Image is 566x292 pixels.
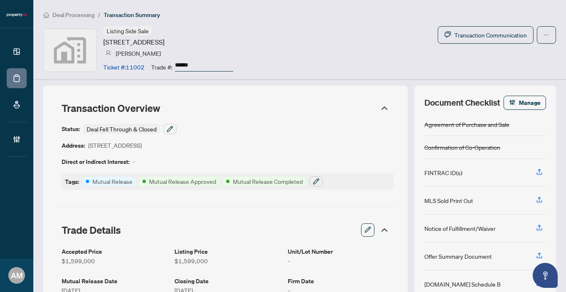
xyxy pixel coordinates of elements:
[65,177,79,186] article: Tags:
[424,97,500,109] span: Document Checklist
[424,280,501,289] div: [DOMAIN_NAME] Schedule B
[7,12,27,17] img: logo
[454,30,527,40] span: Transaction Communication
[424,224,496,233] div: Notice of Fulfillment/Waiver
[288,256,394,265] article: -
[11,270,22,281] span: AM
[107,27,149,35] span: Listing Side Sale
[175,247,281,256] article: Listing Price
[175,256,281,265] article: $1,599,000
[424,252,492,261] div: Offer Summary Document
[44,29,96,72] img: svg%3e
[92,177,132,186] article: Mutual Release
[103,62,145,72] article: Ticket #: 11002
[544,32,549,38] span: ellipsis
[519,96,541,109] span: Manage
[88,141,142,150] article: [STREET_ADDRESS]
[151,62,172,72] article: Trade #:
[504,96,546,110] button: Manage
[424,196,473,205] div: MLS Sold Print Out
[62,256,168,265] article: $1,599,000
[288,276,394,286] article: Firm Date
[43,12,49,18] span: home
[62,157,130,166] article: Direct or Indirect Interest:
[424,143,500,152] div: Confirmation of Co-Operation
[424,168,462,177] div: FINTRAC ID(s)
[438,26,534,44] button: Transaction Communication
[62,141,85,150] article: Address:
[233,177,303,186] article: Mutual Release Completed
[424,120,509,129] div: Agreement of Purchase and Sale
[62,224,121,236] span: Trade Details
[104,11,160,19] span: Transaction Summary
[133,157,135,166] article: -
[83,124,160,134] div: Deal Fell Through & Closed
[62,247,168,256] article: Accepted Price
[62,276,168,286] article: Mutual Release Date
[105,50,111,56] img: svg%3e
[533,263,558,288] button: Open asap
[55,218,396,242] div: Trade Details
[52,11,95,19] span: Deal Processing
[62,124,80,134] article: Status:
[103,37,165,47] article: [STREET_ADDRESS]
[116,49,161,58] article: [PERSON_NAME]
[98,10,100,20] li: /
[55,97,396,119] div: Transaction Overview
[175,276,281,286] article: Closing Date
[62,102,160,114] span: Transaction Overview
[288,247,394,256] article: Unit/Lot Number
[149,177,216,186] article: Mutual Release Approved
